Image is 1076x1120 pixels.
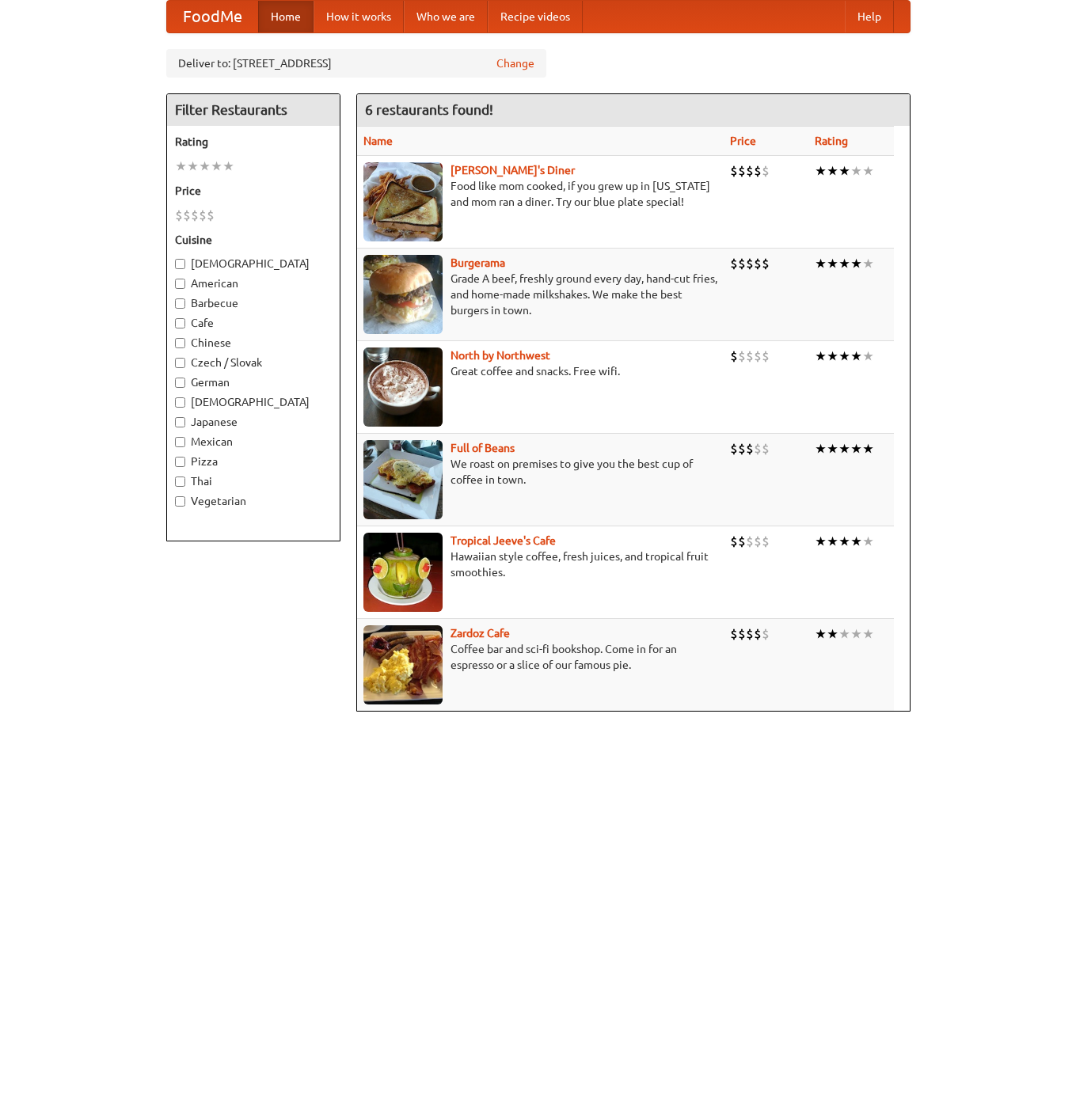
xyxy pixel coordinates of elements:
[451,627,510,640] a: Zardoz Cafe
[175,378,185,388] input: German
[850,533,862,550] li: ★
[730,135,756,147] a: Price
[258,1,314,32] a: Home
[827,625,838,643] li: ★
[730,162,738,180] li: $
[762,255,770,272] li: $
[175,232,332,248] h5: Cuisine
[730,347,738,365] li: $
[175,414,332,430] label: Japanese
[404,1,488,32] a: Who we are
[363,363,717,379] p: Great coffee and snacks. Free wifi.
[175,207,183,224] li: $
[746,255,754,272] li: $
[363,347,443,427] img: north.jpg
[746,440,754,457] li: $
[451,164,575,177] a: [PERSON_NAME]'s Diner
[862,255,874,272] li: ★
[827,533,838,550] li: ★
[746,625,754,643] li: $
[762,625,770,643] li: $
[175,397,185,408] input: [DEMOGRAPHIC_DATA]
[363,533,443,612] img: jeeves.jpg
[738,255,746,272] li: $
[738,625,746,643] li: $
[175,338,185,348] input: Chinese
[199,158,211,175] li: ★
[754,440,762,457] li: $
[754,533,762,550] li: $
[167,1,258,32] a: FoodMe
[746,347,754,365] li: $
[175,476,185,487] input: Thai
[211,158,222,175] li: ★
[363,440,443,519] img: beans.jpg
[738,440,746,457] li: $
[746,162,754,180] li: $
[754,255,762,272] li: $
[815,255,827,272] li: ★
[175,318,185,328] input: Cafe
[850,162,862,180] li: ★
[451,349,550,362] a: North by Northwest
[838,625,850,643] li: ★
[175,473,332,489] label: Thai
[845,1,894,32] a: Help
[175,454,332,469] label: Pizza
[199,207,207,224] li: $
[862,347,874,365] li: ★
[175,496,185,507] input: Vegetarian
[191,207,199,224] li: $
[175,183,332,199] h5: Price
[850,347,862,365] li: ★
[175,295,332,311] label: Barbecue
[175,315,332,331] label: Cafe
[738,347,746,365] li: $
[363,178,717,210] p: Food like mom cooked, if you grew up in [US_STATE] and mom ran a diner. Try our blue plate special!
[815,533,827,550] li: ★
[862,625,874,643] li: ★
[762,162,770,180] li: $
[738,162,746,180] li: $
[827,347,838,365] li: ★
[496,55,534,71] a: Change
[762,533,770,550] li: $
[175,256,332,271] label: [DEMOGRAPHIC_DATA]
[363,641,717,673] p: Coffee bar and sci-fi bookshop. Come in for an espresso or a slice of our famous pie.
[730,533,738,550] li: $
[363,255,443,334] img: burgerama.jpg
[838,162,850,180] li: ★
[827,440,838,457] li: ★
[175,358,185,368] input: Czech / Slovak
[207,207,215,224] li: $
[363,549,717,580] p: Hawaiian style coffee, fresh juices, and tropical fruit smoothies.
[815,625,827,643] li: ★
[746,533,754,550] li: $
[175,279,185,289] input: American
[363,271,717,318] p: Grade A beef, freshly ground every day, hand-cut fries, and home-made milkshakes. We make the bes...
[175,374,332,390] label: German
[175,134,332,150] h5: Rating
[451,534,556,547] a: Tropical Jeeve's Cafe
[451,442,515,454] b: Full of Beans
[363,135,393,147] a: Name
[175,417,185,427] input: Japanese
[815,440,827,457] li: ★
[314,1,404,32] a: How it works
[862,440,874,457] li: ★
[862,162,874,180] li: ★
[451,256,505,269] a: Burgerama
[175,437,185,447] input: Mexican
[850,440,862,457] li: ★
[815,135,848,147] a: Rating
[730,625,738,643] li: $
[363,625,443,704] img: zardoz.jpg
[838,533,850,550] li: ★
[850,625,862,643] li: ★
[754,162,762,180] li: $
[175,457,185,467] input: Pizza
[838,347,850,365] li: ★
[175,335,332,351] label: Chinese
